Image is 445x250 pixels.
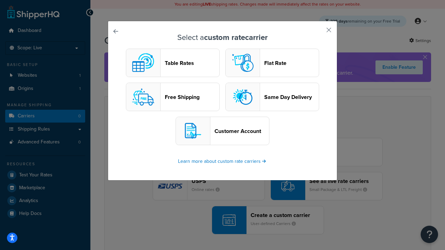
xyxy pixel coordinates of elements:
img: free logo [129,83,157,111]
strong: custom rate carrier [204,32,268,43]
header: Free Shipping [165,94,219,100]
img: custom logo [129,49,157,77]
button: sameday logoSame Day Delivery [225,83,319,111]
header: Table Rates [165,60,219,66]
a: Learn more about custom rate carriers [178,158,267,165]
button: custom logoTable Rates [126,49,220,77]
button: customerAccount logoCustomer Account [176,117,269,145]
h3: Select a [126,33,319,42]
img: sameday logo [229,83,257,111]
img: customerAccount logo [179,117,207,145]
button: free logoFree Shipping [126,83,220,111]
header: Flat Rate [264,60,319,66]
header: Same Day Delivery [264,94,319,100]
button: flat logoFlat Rate [225,49,319,77]
img: flat logo [229,49,257,77]
header: Customer Account [215,128,269,134]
